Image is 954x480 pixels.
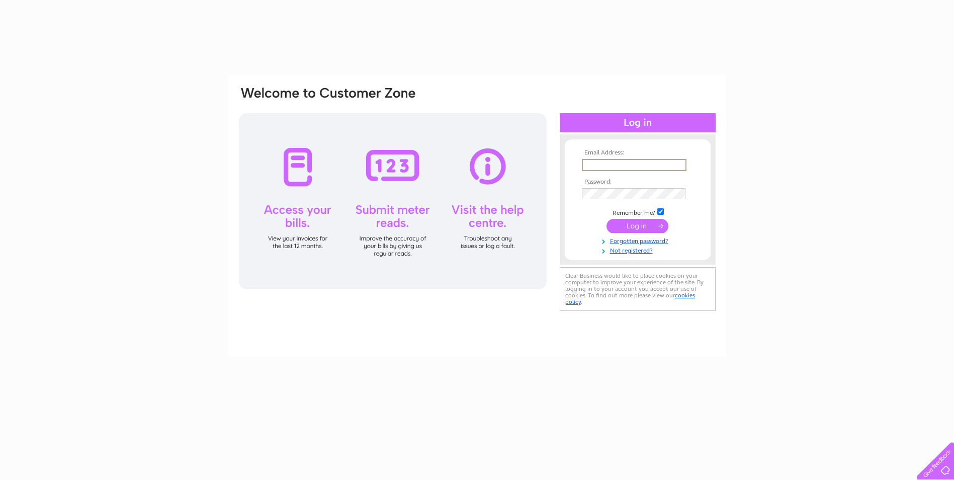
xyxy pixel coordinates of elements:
[582,245,696,255] a: Not registered?
[565,292,695,305] a: cookies policy
[582,235,696,245] a: Forgotten password?
[606,219,668,233] input: Submit
[579,179,696,186] th: Password:
[579,149,696,156] th: Email Address:
[579,207,696,217] td: Remember me?
[560,267,716,311] div: Clear Business would like to place cookies on your computer to improve your experience of the sit...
